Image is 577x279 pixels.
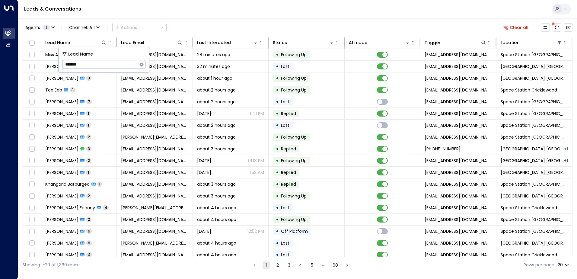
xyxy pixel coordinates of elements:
[121,99,188,105] span: alisoncoll@me.com
[86,217,91,222] span: 2
[425,158,492,164] span: leads@space-station.co.uk
[70,87,75,92] span: 3
[197,63,230,69] span: 32 minutes ago
[273,39,287,46] div: Status
[23,262,78,268] div: Showing 1-20 of 1,360 rows
[276,61,279,72] div: •
[121,169,188,175] span: starry_thai@icloud.com
[23,23,57,32] button: Agents1
[281,193,307,199] span: Following Up
[121,158,188,164] span: starry_thai@icloud.com
[197,39,259,46] div: Last Interacted
[281,158,307,164] span: Following Up
[45,181,90,187] span: Khangarid Batburged
[501,181,568,187] span: Space Station Swiss Cottage
[28,216,36,223] span: Toggle select row
[281,87,307,93] span: Following Up
[45,216,78,223] span: Victoria Rodrigues
[276,50,279,60] div: •
[25,25,40,30] span: Agents
[276,73,279,83] div: •
[343,261,351,269] button: Go to next page
[28,39,36,47] span: Toggle select all
[425,63,492,69] span: leads@space-station.co.uk
[121,134,188,140] span: john@test.com
[121,205,188,211] span: zakia.fenany@gmail.com
[121,181,188,187] span: garidaa_007@yahoo.com
[112,23,167,32] button: Actions
[121,228,188,234] span: vrodriguesod@gmail.com
[67,23,102,32] span: Channel:
[28,239,36,247] span: Toggle select row
[103,205,109,210] span: 4
[276,214,279,225] div: •
[425,52,492,58] span: leads@space-station.co.uk
[425,146,461,152] span: +447949905714
[112,23,167,32] div: Button group with a nested menu
[197,240,236,246] span: about 4 hours ago
[45,169,78,175] span: Pila Perry
[97,181,102,187] span: 1
[28,51,36,59] span: Toggle select row
[501,228,568,234] span: Space Station Swiss Cottage
[501,39,520,46] div: Location
[425,39,486,46] div: Trigger
[121,39,183,46] div: Lead Email
[273,39,334,46] div: Status
[501,39,563,46] div: Location
[501,52,568,58] span: Space Station Swiss Cottage
[89,25,95,30] span: All
[28,133,36,141] span: Toggle select row
[276,250,279,260] div: •
[248,169,264,175] p: 11:52 AM
[501,216,568,223] span: Space Station Swiss Cottage
[425,169,492,175] span: leads@space-station.co.uk
[281,134,307,140] span: Following Up
[501,122,568,128] span: Space Station Swiss Cottage
[197,228,211,234] span: Sep 20, 2025
[281,240,289,246] span: Lost
[276,97,279,107] div: •
[564,146,568,152] div: Space Station Swiss Cottage
[28,228,36,235] span: Toggle select row
[281,146,296,152] span: Replied
[524,262,555,268] label: Rows per page:
[281,216,307,223] span: Following Up
[86,158,91,163] span: 2
[501,193,568,199] span: Space Station St Johns Wood
[501,111,568,117] span: Space Station Swiss Cottage
[45,99,78,105] span: Alison Coll
[45,111,78,117] span: Alison Coll
[45,39,70,46] div: Lead Name
[86,240,92,245] span: 6
[45,52,72,58] span: Miss Abc Xyz
[281,181,296,187] span: Replied
[121,87,188,93] span: caligaraad95@outlook.com
[308,261,316,269] button: Go to page 5
[28,204,36,212] span: Toggle select row
[28,251,36,259] span: Toggle select row
[281,205,289,211] span: Lost
[425,252,492,258] span: leads@space-station.co.uk
[501,75,568,81] span: Space Station Kilburn
[553,23,561,32] span: There are new threads available. Refresh the grid to view the latest updates.
[45,228,78,234] span: Victoria Rodrigues
[86,146,91,151] span: 3
[86,99,92,104] span: 7
[274,261,281,269] button: Go to page 2
[197,75,232,81] span: about 1 hour ago
[45,252,78,258] span: Muhammad Bilal
[248,158,264,164] p: 01:18 PM
[281,228,308,234] span: Off Platform
[28,181,36,188] span: Toggle select row
[24,5,81,12] a: Leads & Conversations
[28,192,36,200] span: Toggle select row
[121,252,188,258] span: bilalsaleem9686@gmail.com
[501,158,563,164] span: Space Station Kilburn
[197,122,236,128] span: about 2 hours ago
[425,134,492,140] span: leads@space-station.co.uk
[68,51,93,58] span: Lead Name
[425,87,492,93] span: leads@space-station.co.uk
[248,111,264,117] p: 01:21 PM
[276,203,279,213] div: •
